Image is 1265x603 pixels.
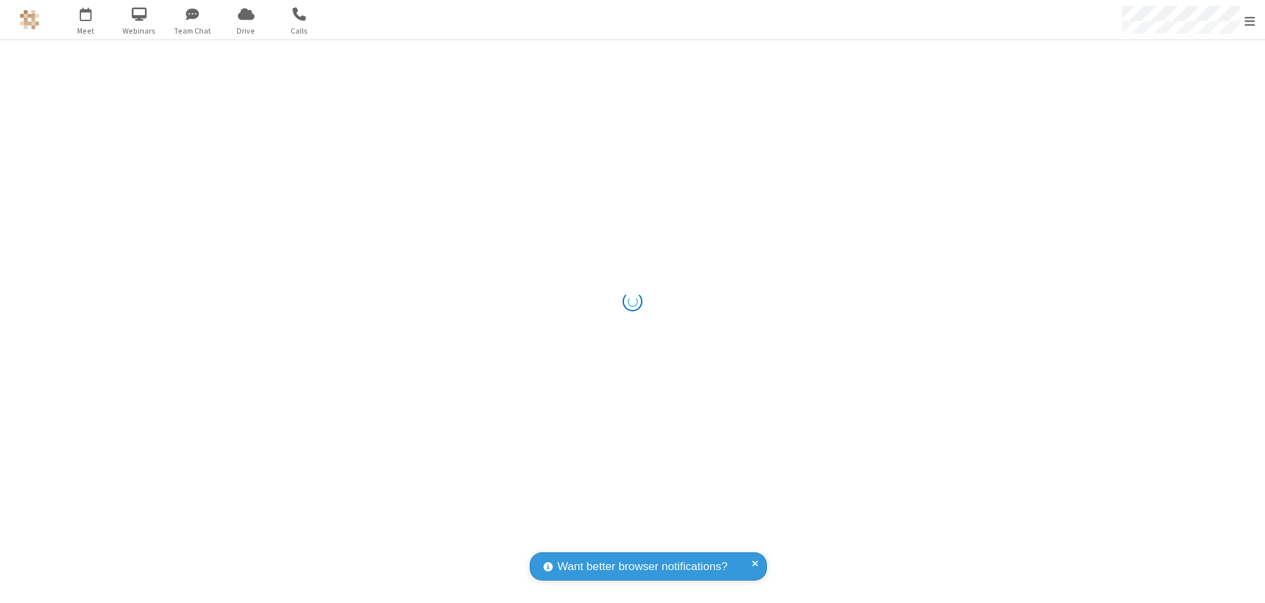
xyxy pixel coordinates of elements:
[221,25,271,37] span: Drive
[20,10,40,30] img: QA Selenium DO NOT DELETE OR CHANGE
[275,25,324,37] span: Calls
[557,558,727,575] span: Want better browser notifications?
[168,25,217,37] span: Team Chat
[61,25,111,37] span: Meet
[115,25,164,37] span: Webinars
